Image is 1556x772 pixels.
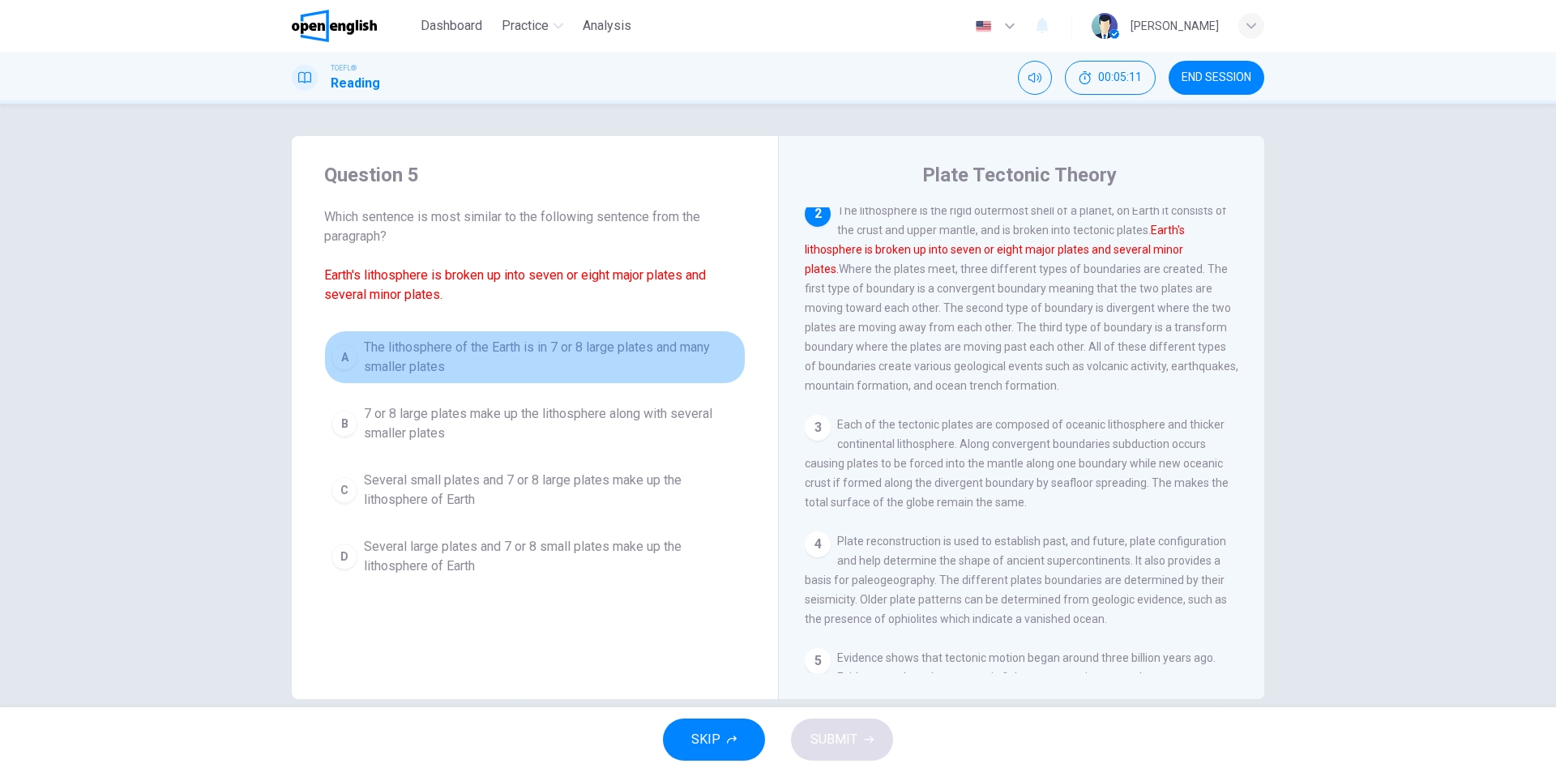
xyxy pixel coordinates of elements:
span: Practice [502,16,549,36]
button: AThe lithosphere of the Earth is in 7 or 8 large plates and many smaller plates [324,331,746,384]
button: B7 or 8 large plates make up the lithosphere along with several smaller plates [324,397,746,450]
font: Earth's lithosphere is broken up into seven or eight major plates and several minor plates. [324,267,706,302]
div: A [331,344,357,370]
font: Earth's lithosphere is broken up into seven or eight major plates and several minor plates. [805,224,1185,275]
div: [PERSON_NAME] [1131,16,1219,36]
span: Plate reconstruction is used to establish past, and future, plate configuration and help determin... [805,535,1227,625]
span: Evidence shows that tectonic motion began around three billion years ago. Evidence such as the ge... [805,651,1235,761]
button: Analysis [576,11,638,41]
button: CSeveral small plates and 7 or 8 large plates make up the lithosphere of Earth [324,463,746,517]
div: Mute [1018,61,1052,95]
span: SKIP [691,728,720,751]
button: SKIP [663,719,765,761]
button: Practice [495,11,570,41]
span: Several large plates and 7 or 8 small plates make up the lithosphere of Earth [364,537,738,576]
div: 4 [805,531,831,557]
button: 00:05:11 [1065,61,1156,95]
a: OpenEnglish logo [292,10,414,42]
div: 2 [805,201,831,227]
button: DSeveral large plates and 7 or 8 small plates make up the lithosphere of Earth [324,530,746,583]
span: 7 or 8 large plates make up the lithosphere along with several smaller plates [364,404,738,443]
div: C [331,477,357,503]
button: Dashboard [414,11,489,41]
h1: Reading [331,74,380,93]
span: Several small plates and 7 or 8 large plates make up the lithosphere of Earth [364,471,738,510]
div: D [331,544,357,569]
h4: Plate Tectonic Theory [922,162,1117,188]
span: END SESSION [1182,71,1251,84]
img: en [973,20,994,32]
div: B [331,411,357,437]
span: 00:05:11 [1098,71,1142,84]
span: Each of the tectonic plates are composed of oceanic lithosphere and thicker continental lithosphe... [805,418,1229,509]
h4: Question 5 [324,162,746,188]
span: The lithosphere of the Earth is in 7 or 8 large plates and many smaller plates [364,338,738,377]
div: Hide [1065,61,1156,95]
span: Analysis [583,16,631,36]
img: OpenEnglish logo [292,10,377,42]
div: 5 [805,648,831,674]
img: Profile picture [1092,13,1118,39]
div: 3 [805,415,831,441]
span: TOEFL® [331,62,357,74]
span: Dashboard [421,16,482,36]
button: END SESSION [1169,61,1264,95]
span: Which sentence is most similar to the following sentence from the paragraph? [324,207,746,305]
